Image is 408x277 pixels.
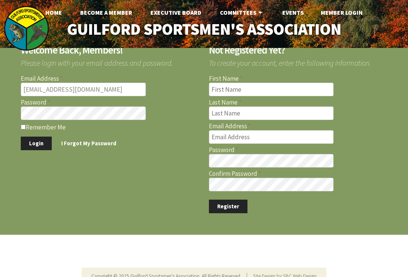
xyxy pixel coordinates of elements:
[214,5,270,20] a: Committees
[209,55,388,67] span: To create your account, enter the following information.
[144,5,207,20] a: Executive Board
[209,171,388,177] label: Confirm Password
[21,123,199,131] label: Remember Me
[21,125,26,129] input: Remember Me
[74,5,138,20] a: Become A Member
[209,200,247,214] button: Register
[315,5,369,20] a: Member Login
[53,137,125,151] a: I Forgot My Password
[276,5,310,20] a: Events
[39,5,68,20] a: Home
[209,75,388,82] label: First Name
[209,45,388,55] h2: Not Registered Yet?
[209,99,388,106] label: Last Name
[209,147,388,153] label: Password
[21,83,146,96] input: Email Address
[209,123,388,129] label: Email Address
[209,83,334,96] input: First Name
[4,6,49,51] img: logo_sm.png
[21,75,199,82] label: Email Address
[21,55,199,67] span: Please login with your email address and password.
[53,15,355,43] a: Guilford Sportsmen's Association
[209,106,334,120] input: Last Name
[21,99,199,106] label: Password
[209,130,334,144] input: Email Address
[21,137,52,151] button: Login
[21,45,199,55] h2: Welcome Back, Members!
